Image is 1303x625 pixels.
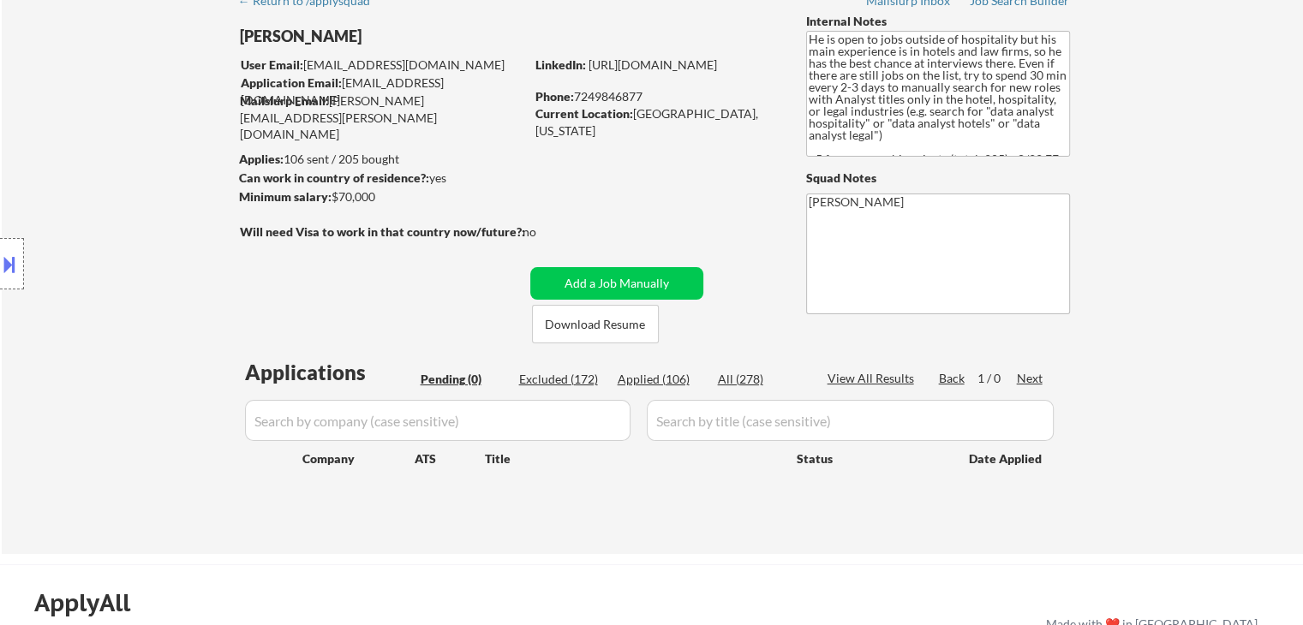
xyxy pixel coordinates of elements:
div: Next [1017,370,1044,387]
div: [PERSON_NAME] [240,26,592,47]
div: Applications [245,362,415,383]
strong: Application Email: [241,75,342,90]
strong: LinkedIn: [535,57,586,72]
div: Applied (106) [618,371,703,388]
div: 106 sent / 205 bought [239,151,524,168]
button: Add a Job Manually [530,267,703,300]
div: 1 / 0 [977,370,1017,387]
div: ApplyAll [34,588,150,617]
div: $70,000 [239,188,524,205]
div: Date Applied [969,450,1044,467]
strong: Will need Visa to work in that country now/future?: [240,224,525,239]
div: Company [302,450,415,467]
div: no [523,223,571,241]
strong: Phone: [535,89,574,104]
input: Search by title (case sensitive) [647,400,1054,441]
div: Title [485,450,780,467]
strong: Current Location: [535,106,633,121]
div: Squad Notes [806,170,1070,187]
div: [GEOGRAPHIC_DATA], [US_STATE] [535,105,778,139]
a: [URL][DOMAIN_NAME] [589,57,717,72]
div: Internal Notes [806,13,1070,30]
div: Pending (0) [421,371,506,388]
div: yes [239,170,519,187]
div: All (278) [718,371,804,388]
button: Download Resume [532,305,659,343]
div: Back [939,370,966,387]
div: Excluded (172) [519,371,605,388]
strong: Mailslurp Email: [240,93,329,108]
div: View All Results [828,370,919,387]
strong: User Email: [241,57,303,72]
div: Status [797,443,944,473]
div: ATS [415,450,485,467]
input: Search by company (case sensitive) [245,400,631,441]
div: [PERSON_NAME][EMAIL_ADDRESS][PERSON_NAME][DOMAIN_NAME] [240,92,524,143]
div: [EMAIL_ADDRESS][DOMAIN_NAME] [241,57,524,74]
div: 7249846877 [535,88,778,105]
div: [EMAIL_ADDRESS][DOMAIN_NAME] [241,74,524,108]
strong: Can work in country of residence?: [239,170,429,185]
